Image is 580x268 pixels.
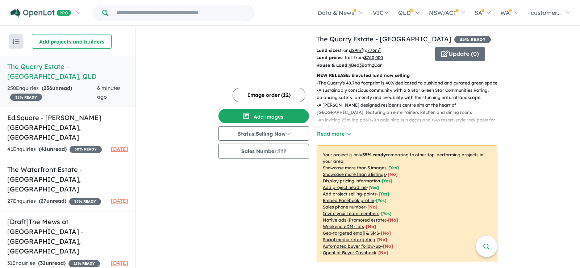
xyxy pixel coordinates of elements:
[361,47,363,51] sup: 2
[349,62,351,68] u: 4
[379,191,389,197] span: [ Yes ]
[531,9,561,16] span: customer...
[316,62,349,68] b: House & Land:
[69,198,101,205] span: 35 % READY
[7,217,128,256] h5: [Draft] The Mews at [GEOGRAPHIC_DATA] - [GEOGRAPHIC_DATA] , [GEOGRAPHIC_DATA]
[317,87,503,102] p: - A sustainably conscious community with a 6 Star Green Star Communities Rating, balancing safety...
[42,85,72,91] strong: ( unread)
[367,48,381,53] u: 776 m
[367,204,377,210] span: [ No ]
[7,84,97,102] div: 258 Enquir ies
[323,178,380,184] u: Display pricing information
[39,198,66,204] strong: ( unread)
[454,36,491,43] span: 35 % READY
[111,260,128,266] span: [DATE]
[317,145,497,262] p: Your project is only comparing to other top-performing projects in your area: - - - - - - - - - -...
[366,224,376,229] span: [No]
[316,47,430,54] p: from
[7,145,102,154] div: 41 Enquir ies
[323,250,376,255] u: OpenLot Buyer Cashback
[378,250,388,255] span: [No]
[218,144,309,159] button: Sales Number:???
[41,198,46,204] span: 27
[364,55,383,60] u: $ 760,000
[381,211,392,216] span: [ Yes ]
[218,126,309,141] button: Status:Selling Now
[383,243,393,249] span: [No]
[7,197,101,206] div: 27 Enquir ies
[110,5,252,21] input: Try estate name, suburb, builder or developer
[7,113,128,142] h5: Ed.Square - [PERSON_NAME][GEOGRAPHIC_DATA] , [GEOGRAPHIC_DATA]
[363,48,381,53] span: to
[11,9,71,18] img: Openlot PRO Logo White
[323,198,374,203] u: Embed Facebook profile
[379,47,381,51] sup: 2
[316,54,430,61] p: start from
[316,48,340,53] b: Land sizes
[323,217,386,223] u: Native ads (Promoted estate)
[388,165,399,170] span: [ Yes ]
[323,172,386,177] u: Showcase more than 3 listings
[323,224,364,229] u: Weekend eDM slots
[7,165,128,194] h5: The Waterfront Estate - [GEOGRAPHIC_DATA] , [GEOGRAPHIC_DATA]
[376,198,387,203] span: [ Yes ]
[233,88,305,102] button: Image order (12)
[323,211,379,216] u: Invite your team members
[381,230,391,236] span: [No]
[32,34,112,49] button: Add projects and builders
[43,85,52,91] span: 256
[323,243,381,249] u: Automated buyer follow-up
[323,165,387,170] u: Showcase more than 3 images
[388,217,398,223] span: [No]
[7,62,128,81] h5: The Quarry Estate - [GEOGRAPHIC_DATA] , QLD
[323,230,379,236] u: Geo-targeted email & SMS
[12,39,20,44] img: sort.svg
[41,146,47,152] span: 41
[70,146,102,153] span: 30 % READY
[316,55,342,60] b: Land prices
[316,35,451,43] a: The Quarry Estate - [GEOGRAPHIC_DATA]
[382,178,392,184] span: [ Yes ]
[39,146,67,152] strong: ( unread)
[323,191,377,197] u: Add project selling-points
[388,172,398,177] span: [ No ]
[218,109,309,123] button: Add images
[377,237,387,242] span: [No]
[368,185,379,190] span: [ Yes ]
[38,260,66,266] strong: ( unread)
[40,260,46,266] span: 31
[359,62,362,68] u: 3
[317,102,503,116] p: - A [PERSON_NAME] designed resident's centre sits at the heart of [GEOGRAPHIC_DATA], featuring an...
[111,146,128,152] span: [DATE]
[68,260,100,267] span: 25 % READY
[317,130,351,138] button: Read more
[372,62,374,68] u: 2
[7,259,100,268] div: 31 Enquir ies
[323,204,366,210] u: Sales phone number
[97,85,121,100] span: 6 minutes ago
[323,185,367,190] u: Add project headline
[362,152,386,157] b: 35 % ready
[435,47,485,61] button: Update (0)
[350,48,363,53] u: 329 m
[316,62,430,69] p: Bed Bath Car
[10,94,42,101] span: 35 % READY
[323,237,375,242] u: Social media retargeting
[111,198,128,204] span: [DATE]
[317,116,503,131] p: - An inviting 25m lap pool with adjoining sun decks and two resort-style rock pools for splash an...
[317,79,503,87] p: - The Quarry's 48.7ha footprint is 40% dedicated to bushland and curated green space.
[317,72,497,79] p: NEW RELEASE: Elevated land now selling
